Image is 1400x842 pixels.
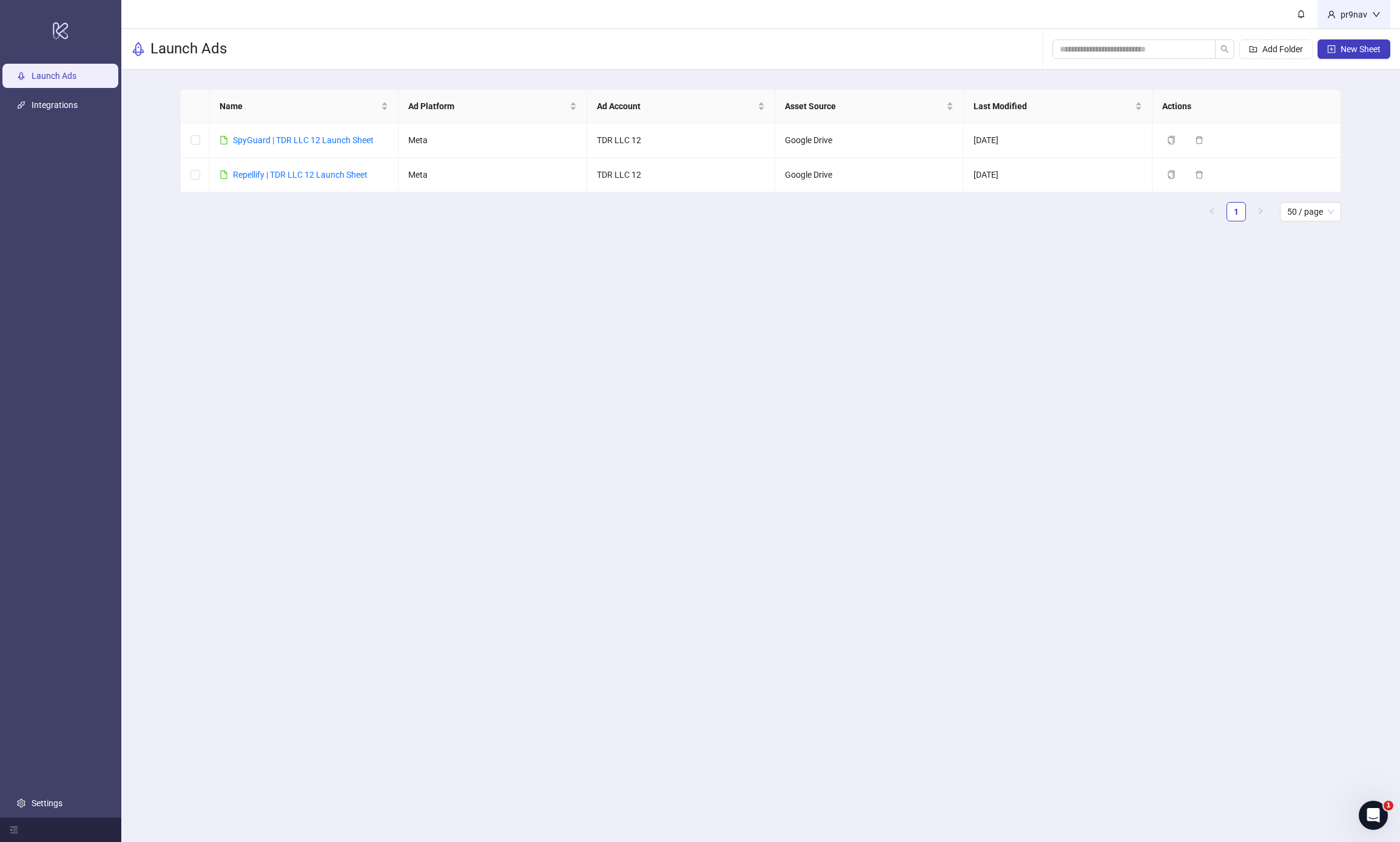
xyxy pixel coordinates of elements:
[1341,44,1381,54] span: New Sheet
[1262,44,1303,54] span: Add Folder
[1227,203,1245,221] a: 1
[32,798,62,808] a: Settings
[1153,90,1341,123] th: Actions
[1327,45,1336,53] span: plus-square
[1327,10,1336,19] span: user
[1220,45,1229,53] span: search
[10,826,18,834] span: menu-fold
[1359,801,1388,830] iframe: Intercom live chat
[1167,170,1176,179] span: copy
[1257,207,1264,215] span: right
[964,123,1153,158] td: [DATE]
[587,158,776,192] td: TDR LLC 12
[1208,207,1216,215] span: left
[597,99,756,113] span: Ad Account
[1227,202,1246,221] li: 1
[1384,801,1393,810] span: 1
[587,90,776,123] th: Ad Account
[775,123,964,158] td: Google Drive
[399,123,587,158] td: Meta
[964,158,1153,192] td: [DATE]
[1297,10,1305,18] span: bell
[785,99,944,113] span: Asset Source
[1318,39,1390,59] button: New Sheet
[220,170,228,179] span: file
[587,123,776,158] td: TDR LLC 12
[32,71,76,81] a: Launch Ads
[964,90,1153,123] th: Last Modified
[220,99,379,113] span: Name
[1251,202,1270,221] button: right
[974,99,1132,113] span: Last Modified
[1249,45,1257,53] span: folder-add
[775,90,964,123] th: Asset Source
[233,135,374,145] a: SpyGuard | TDR LLC 12 Launch Sheet
[1372,10,1381,19] span: down
[220,136,228,144] span: file
[775,158,964,192] td: Google Drive
[1202,202,1222,221] li: Previous Page
[1287,203,1334,221] span: 50 / page
[1251,202,1270,221] li: Next Page
[1202,202,1222,221] button: left
[32,100,78,110] a: Integrations
[210,90,399,123] th: Name
[1167,136,1176,144] span: copy
[1195,170,1203,179] span: delete
[233,170,368,180] a: Repellify | TDR LLC 12 Launch Sheet
[408,99,567,113] span: Ad Platform
[1280,202,1341,221] div: Page Size
[399,90,587,123] th: Ad Platform
[1239,39,1313,59] button: Add Folder
[1195,136,1203,144] span: delete
[399,158,587,192] td: Meta
[150,39,227,59] h3: Launch Ads
[131,42,146,56] span: rocket
[1336,8,1372,21] div: pr9nav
